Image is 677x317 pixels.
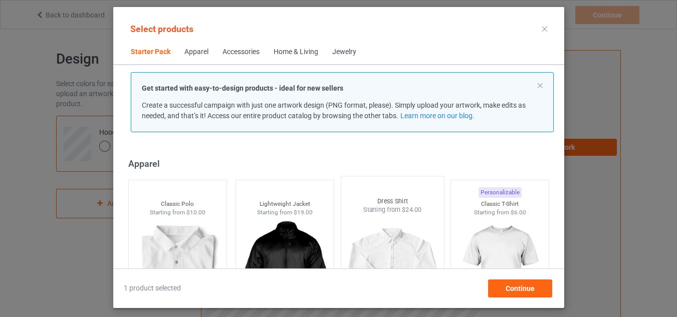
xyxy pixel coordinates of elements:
div: Lightweight Jacket [236,200,334,208]
div: Starting from [128,208,226,217]
strong: Get started with easy-to-design products - ideal for new sellers [142,84,343,92]
div: Personalizable [478,187,521,198]
span: Starter Pack [124,40,177,64]
span: $6.00 [510,209,526,216]
div: Home & Living [274,47,318,57]
span: Continue [505,284,534,292]
span: Select products [130,24,193,34]
div: Apparel [184,47,208,57]
div: Classic T-Shirt [451,200,549,208]
div: Accessories [222,47,260,57]
span: Create a successful campaign with just one artwork design (PNG format, please). Simply upload you... [142,101,526,120]
span: $24.00 [401,206,421,214]
span: $19.00 [294,209,313,216]
div: Classic Polo [128,200,226,208]
div: Apparel [128,158,553,169]
span: 1 product selected [124,283,181,293]
div: Starting from [236,208,334,217]
div: Dress Shirt [341,197,443,205]
a: Learn more on our blog. [400,112,474,120]
div: Starting from [341,206,443,214]
div: Starting from [451,208,549,217]
div: Jewelry [332,47,356,57]
span: $10.00 [186,209,205,216]
div: Continue [488,279,552,297]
